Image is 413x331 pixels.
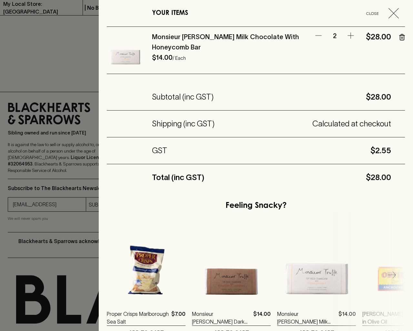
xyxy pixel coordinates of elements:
a: Monsieur [PERSON_NAME] Dark Chocolate with Almonds & Caramel [192,310,251,326]
img: Monsieur Truffe Milk Chocolate With Honeycomb Bar [107,32,144,69]
a: Proper Crisps Marlborough Sea Salt [107,310,169,326]
h6: $14.00 [152,54,173,61]
p: 2 [325,32,344,40]
img: Monsieur Truffe Milk Chocolate With Honeycomb Bar [277,225,356,304]
h5: $28.00 [214,92,391,102]
h6: YOUR ITEMS [152,8,188,18]
h5: $28.00 [365,32,391,42]
p: $14.00 [253,310,271,326]
h5: $28.00 [204,172,391,183]
h5: Subtotal (inc GST) [152,92,214,102]
p: $7.00 [171,310,186,326]
p: / Each [173,55,186,61]
a: Monsieur [PERSON_NAME] Milk Chocolate With Honeycomb Bar [152,33,299,51]
h5: $2.55 [167,145,391,156]
a: Monsieur [PERSON_NAME] Milk Chocolate With Honeycomb Bar [277,310,336,326]
h5: GST [152,145,167,156]
h5: Feeling Snacky? [226,201,287,211]
span: Close [359,10,386,17]
h5: Shipping (inc GST) [152,119,215,129]
img: Proper Crisps Marlborough Sea Salt [107,225,186,304]
p: $14.00 [338,310,356,326]
h5: Calculated at checkout [215,119,391,129]
button: Close [359,8,404,18]
h5: Total (inc GST) [152,172,204,183]
img: Monsieur Truffe Dark Chocolate with Almonds & Caramel [192,225,271,304]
